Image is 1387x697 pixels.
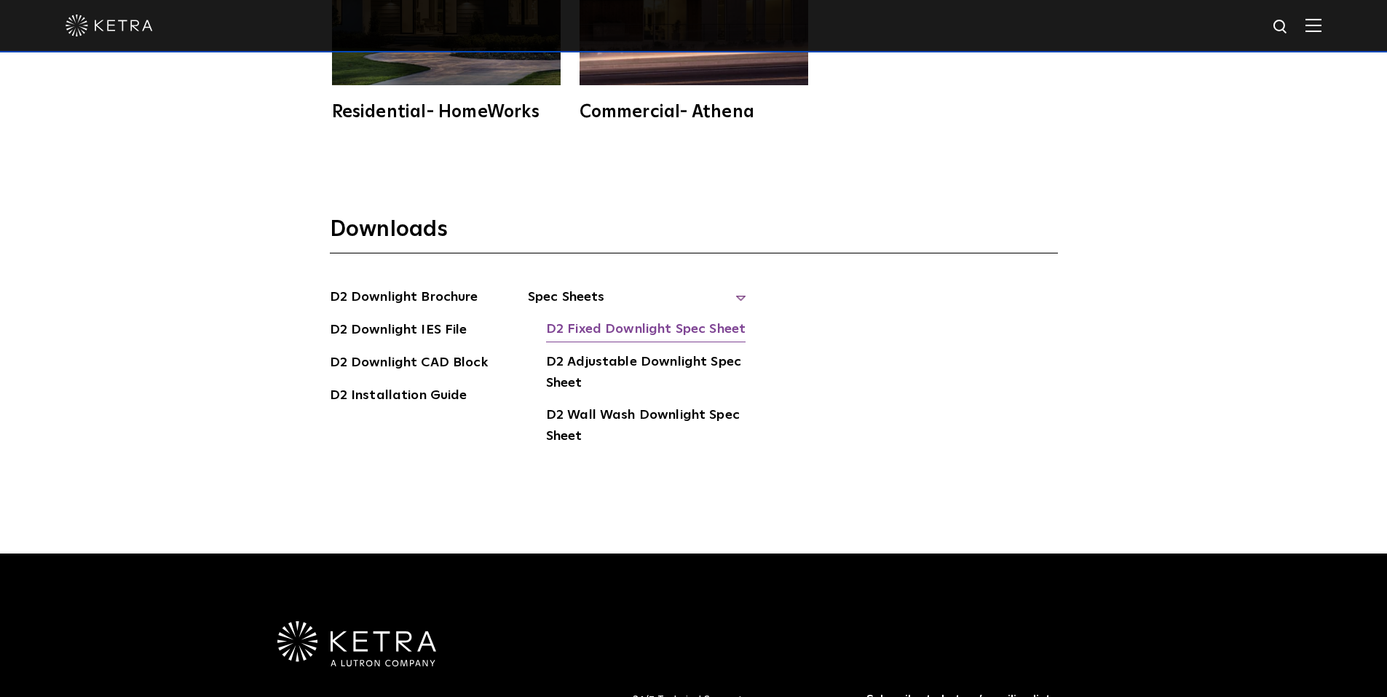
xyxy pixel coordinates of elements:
[66,15,153,36] img: ketra-logo-2019-white
[546,352,746,396] a: D2 Adjustable Downlight Spec Sheet
[277,621,436,666] img: Ketra-aLutronCo_White_RGB
[1272,18,1290,36] img: search icon
[330,320,467,343] a: D2 Downlight IES File
[528,287,746,319] span: Spec Sheets
[330,287,478,310] a: D2 Downlight Brochure
[580,103,808,121] div: Commercial- Athena
[330,216,1058,253] h3: Downloads
[330,385,467,409] a: D2 Installation Guide
[546,405,746,449] a: D2 Wall Wash Downlight Spec Sheet
[1305,18,1321,32] img: Hamburger%20Nav.svg
[330,353,488,376] a: D2 Downlight CAD Block
[332,103,561,121] div: Residential- HomeWorks
[546,319,746,342] a: D2 Fixed Downlight Spec Sheet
